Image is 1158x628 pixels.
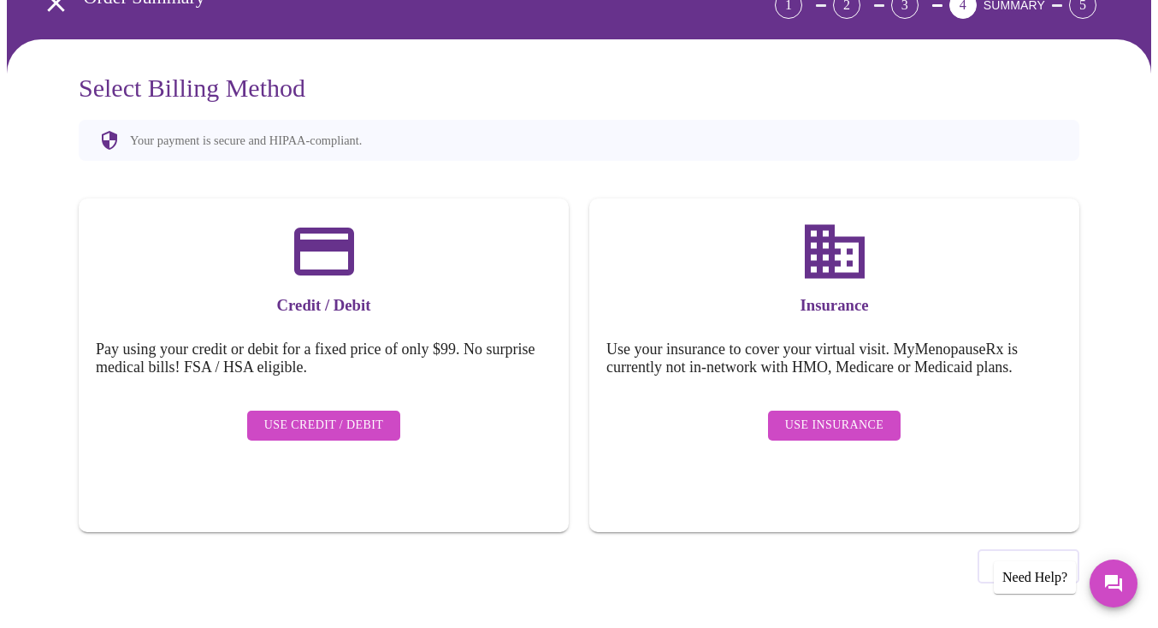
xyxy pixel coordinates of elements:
p: Your payment is secure and HIPAA-compliant. [130,133,362,148]
button: Messages [1090,560,1137,607]
h5: Use your insurance to cover your virtual visit. MyMenopauseRx is currently not in-network with HM... [606,341,1062,376]
div: Need Help? [994,561,1076,594]
button: Use Credit / Debit [247,411,401,441]
h3: Insurance [606,296,1062,315]
h3: Credit / Debit [96,296,552,315]
h3: Select Billing Method [79,74,1079,103]
h5: Pay using your credit or debit for a fixed price of only $99. No surprise medical bills! FSA / HS... [96,341,552,376]
button: Use Insurance [768,411,901,441]
span: Use Credit / Debit [264,415,384,436]
span: Use Insurance [785,415,883,436]
button: Previous [978,549,1079,584]
span: Previous [996,555,1061,578]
